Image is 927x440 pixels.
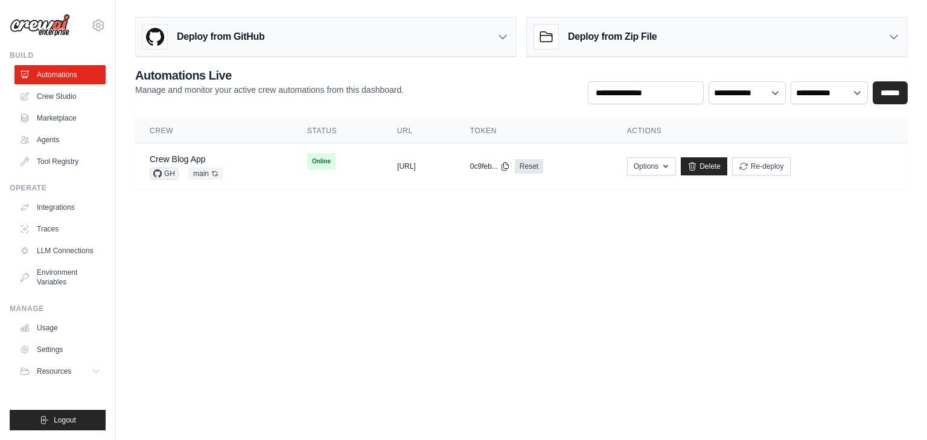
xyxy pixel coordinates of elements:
[732,157,791,175] button: Re-deploy
[14,130,106,149] a: Agents
[10,183,106,193] div: Operate
[470,162,510,171] button: 0c9feb...
[14,65,106,84] a: Automations
[10,14,70,37] img: Logo
[150,168,179,180] span: GH
[307,153,336,170] span: Online
[54,415,76,425] span: Logout
[177,30,264,44] h3: Deploy from GitHub
[383,119,456,143] th: URL
[568,30,657,44] h3: Deploy from Zip File
[14,219,106,239] a: Traces
[135,119,293,143] th: Crew
[515,159,543,174] a: Reset
[14,318,106,338] a: Usage
[37,366,71,376] span: Resources
[14,263,106,292] a: Environment Variables
[14,241,106,260] a: LLM Connections
[143,25,167,49] img: GitHub Logo
[10,304,106,313] div: Manage
[613,119,908,143] th: Actions
[681,157,727,175] a: Delete
[135,67,404,84] h2: Automations Live
[14,340,106,359] a: Settings
[456,119,613,143] th: Token
[14,362,106,381] button: Resources
[10,51,106,60] div: Build
[627,157,676,175] button: Options
[150,154,206,164] a: Crew Blog App
[10,410,106,430] button: Logout
[293,119,383,143] th: Status
[14,152,106,171] a: Tool Registry
[14,108,106,128] a: Marketplace
[14,198,106,217] a: Integrations
[14,87,106,106] a: Crew Studio
[135,84,404,96] p: Manage and monitor your active crew automations from this dashboard.
[188,168,223,180] span: main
